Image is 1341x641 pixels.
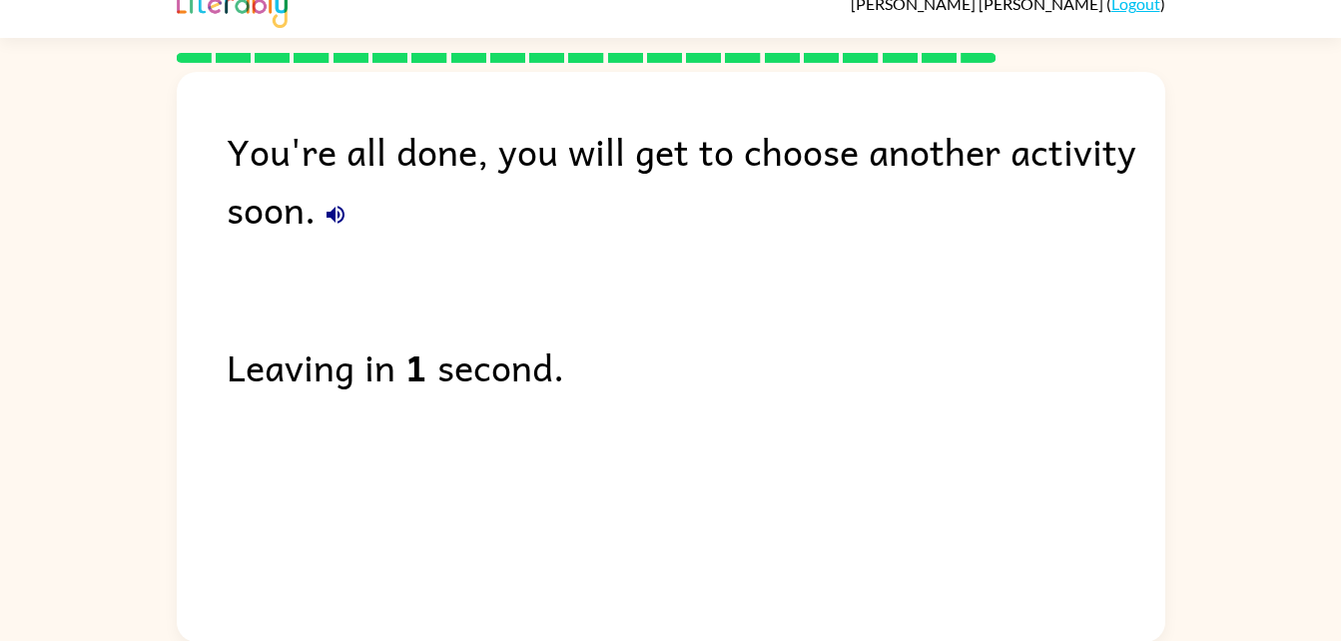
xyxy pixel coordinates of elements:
[405,337,427,395] b: 1
[227,122,1165,238] div: You're all done, you will get to choose another activity soon.
[227,337,1165,395] div: Leaving in second.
